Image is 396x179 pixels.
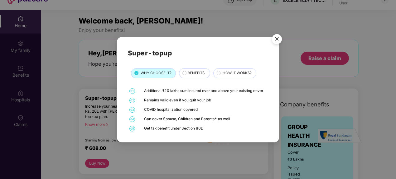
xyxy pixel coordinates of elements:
span: 03 [129,107,135,113]
div: Remains valid even if you quit your job [144,98,267,103]
span: 01 [129,88,135,94]
span: 05 [129,126,135,131]
div: Additional ₹20 lakhs sum insured over and above your existing cover [144,88,267,94]
div: Get tax benefit under Section 80D [144,126,267,131]
span: BENEFITS [188,70,205,76]
span: 02 [129,98,135,103]
span: HOW IT WORKS? [223,70,252,76]
h2: Super-topup [128,48,268,58]
div: Can cover Spouse, Children and Parents* as well [144,116,267,122]
button: Close [268,31,285,48]
span: WHY CHOOSE IT? [141,70,171,76]
img: svg+xml;base64,PHN2ZyB4bWxucz0iaHR0cDovL3d3dy53My5vcmcvMjAwMC9zdmciIHdpZHRoPSI1NiIgaGVpZ2h0PSI1Ni... [268,31,286,49]
div: COVID hospitalization covered [144,107,267,113]
span: 04 [129,116,135,122]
